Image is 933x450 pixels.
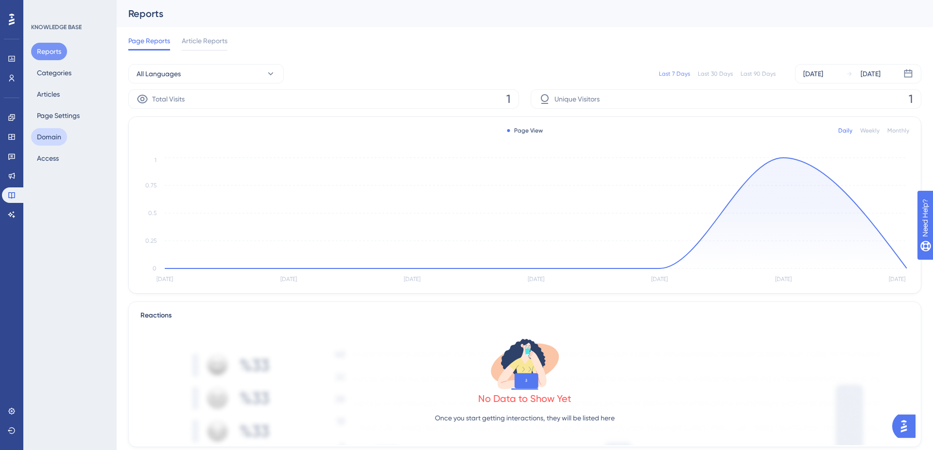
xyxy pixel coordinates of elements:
tspan: [DATE] [528,276,544,283]
button: Page Settings [31,107,86,124]
span: 1 [909,91,913,107]
tspan: [DATE] [775,276,792,283]
button: Access [31,150,65,167]
button: Domain [31,128,67,146]
div: Page View [507,127,543,134]
tspan: [DATE] [889,276,905,283]
button: All Languages [128,64,284,83]
tspan: [DATE] [404,276,420,283]
tspan: [DATE] [651,276,668,283]
span: Total Visits [152,93,185,105]
tspan: 0.25 [145,237,156,244]
tspan: 0.75 [145,182,156,189]
div: Daily [838,127,852,134]
div: Last 7 Days [659,70,690,78]
tspan: [DATE] [280,276,297,283]
div: No Data to Show Yet [478,392,571,405]
p: Once you start getting interactions, they will be listed here [435,412,615,424]
span: All Languages [137,68,181,80]
div: [DATE] [861,68,881,80]
span: Unique Visitors [554,93,600,105]
button: Articles [31,85,66,103]
div: Last 30 Days [698,70,733,78]
span: Article Reports [182,35,227,47]
button: Reports [31,43,67,60]
tspan: [DATE] [156,276,173,283]
div: Monthly [887,127,909,134]
div: Reactions [140,310,909,321]
span: 1 [506,91,511,107]
iframe: UserGuiding AI Assistant Launcher [892,412,921,441]
div: Last 90 Days [741,70,776,78]
button: Categories [31,64,77,82]
tspan: 1 [155,157,156,164]
div: [DATE] [803,68,823,80]
div: Weekly [860,127,880,134]
span: Page Reports [128,35,170,47]
div: Reports [128,7,897,20]
div: KNOWLEDGE BASE [31,23,82,31]
tspan: 0.5 [148,210,156,217]
tspan: 0 [153,265,156,272]
span: Need Help? [23,2,61,14]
